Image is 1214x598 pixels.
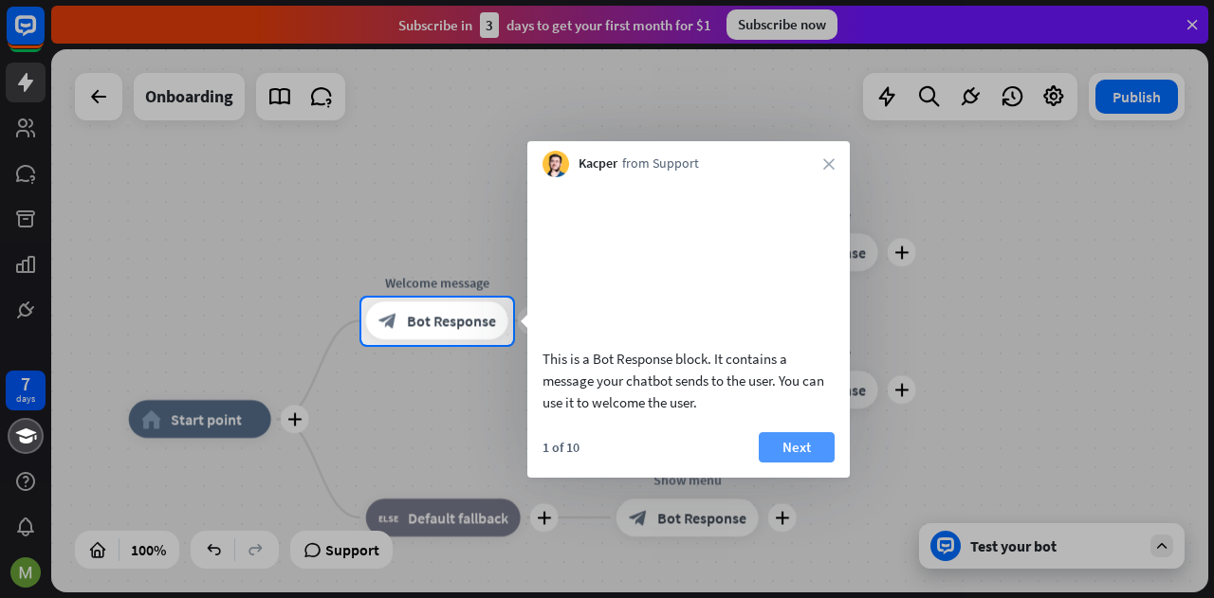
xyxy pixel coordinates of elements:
button: Open LiveChat chat widget [15,8,72,64]
span: Bot Response [407,312,496,331]
div: 1 of 10 [543,439,579,456]
button: Next [759,432,835,462]
i: block_bot_response [378,312,397,331]
div: This is a Bot Response block. It contains a message your chatbot sends to the user. You can use i... [543,348,835,413]
span: Kacper [579,154,617,173]
span: from Support [622,154,699,173]
i: close [823,158,835,170]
